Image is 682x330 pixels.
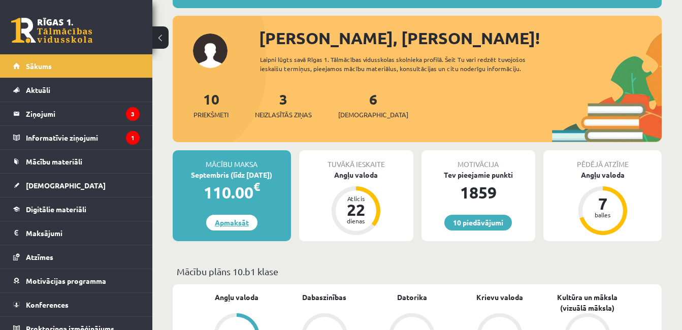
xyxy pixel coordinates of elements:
[173,180,291,205] div: 110.00
[126,107,140,121] i: 3
[26,157,82,166] span: Mācību materiāli
[421,170,536,180] div: Tev pieejamie punkti
[588,212,618,218] div: balles
[543,150,662,170] div: Pēdējā atzīme
[259,26,662,50] div: [PERSON_NAME], [PERSON_NAME]!
[253,179,260,194] span: €
[13,150,140,173] a: Mācību materiāli
[13,78,140,102] a: Aktuāli
[421,180,536,205] div: 1859
[543,170,662,180] div: Angļu valoda
[193,110,229,120] span: Priekšmeti
[543,170,662,237] a: Angļu valoda 7 balles
[193,90,229,120] a: 10Priekšmeti
[338,90,408,120] a: 6[DEMOGRAPHIC_DATA]
[173,150,291,170] div: Mācību maksa
[260,55,554,73] div: Laipni lūgts savā Rīgas 1. Tālmācības vidusskolas skolnieka profilā. Šeit Tu vari redzēt tuvojošo...
[13,126,140,149] a: Informatīvie ziņojumi1
[13,269,140,292] a: Motivācijas programma
[26,221,140,245] legend: Maksājumi
[338,110,408,120] span: [DEMOGRAPHIC_DATA]
[13,293,140,316] a: Konferences
[588,195,618,212] div: 7
[26,252,53,261] span: Atzīmes
[26,85,50,94] span: Aktuāli
[26,276,106,285] span: Motivācijas programma
[341,202,371,218] div: 22
[173,170,291,180] div: Septembris (līdz [DATE])
[476,292,523,303] a: Krievu valoda
[13,54,140,78] a: Sākums
[13,245,140,269] a: Atzīmes
[543,292,631,313] a: Kultūra un māksla (vizuālā māksla)
[13,102,140,125] a: Ziņojumi3
[255,90,312,120] a: 3Neizlasītās ziņas
[444,215,512,230] a: 10 piedāvājumi
[26,102,140,125] legend: Ziņojumi
[26,205,86,214] span: Digitālie materiāli
[126,131,140,145] i: 1
[397,292,427,303] a: Datorika
[341,195,371,202] div: Atlicis
[177,265,658,278] p: Mācību plāns 10.b1 klase
[255,110,312,120] span: Neizlasītās ziņas
[26,181,106,190] span: [DEMOGRAPHIC_DATA]
[11,18,92,43] a: Rīgas 1. Tālmācības vidusskola
[299,170,413,237] a: Angļu valoda Atlicis 22 dienas
[13,197,140,221] a: Digitālie materiāli
[206,215,257,230] a: Apmaksāt
[299,150,413,170] div: Tuvākā ieskaite
[421,150,536,170] div: Motivācija
[299,170,413,180] div: Angļu valoda
[215,292,258,303] a: Angļu valoda
[302,292,346,303] a: Dabaszinības
[13,221,140,245] a: Maksājumi
[26,126,140,149] legend: Informatīvie ziņojumi
[13,174,140,197] a: [DEMOGRAPHIC_DATA]
[341,218,371,224] div: dienas
[26,300,69,309] span: Konferences
[26,61,52,71] span: Sākums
